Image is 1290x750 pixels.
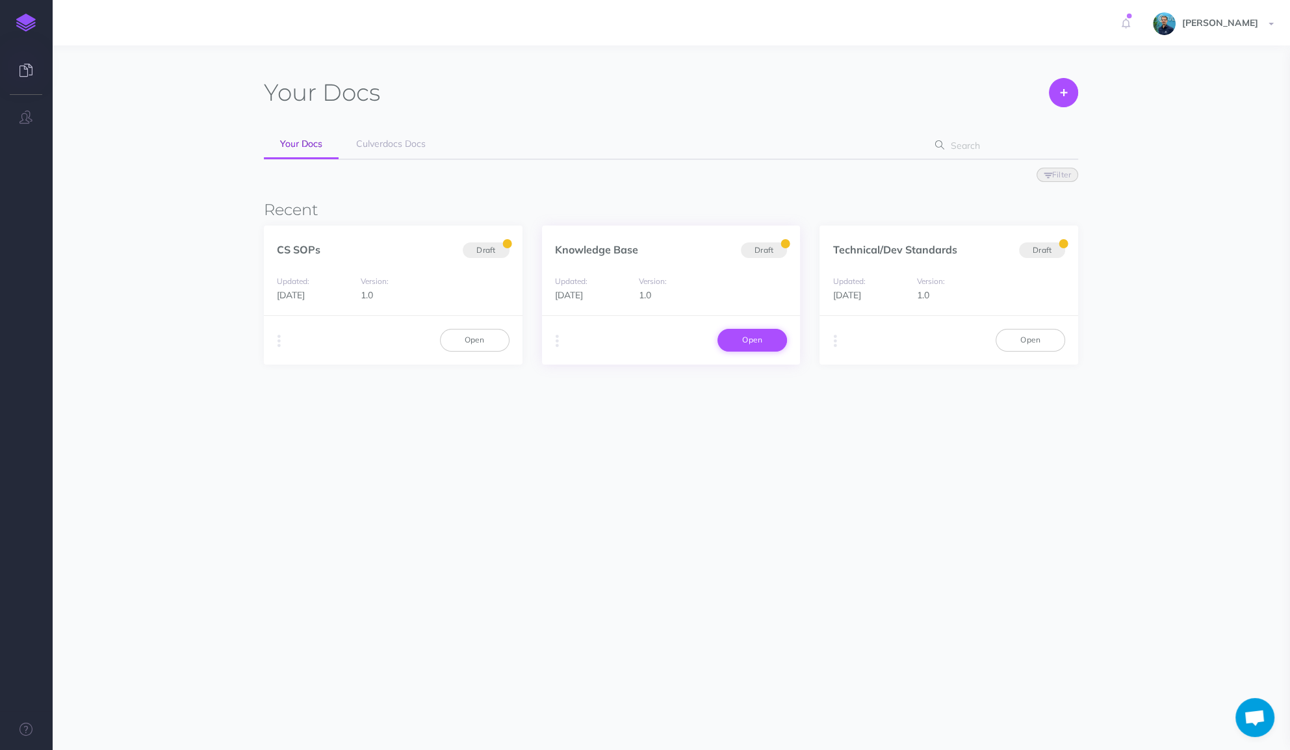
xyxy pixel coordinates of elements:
i: More actions [833,332,836,350]
h3: Recent [264,201,1078,218]
span: [DATE] [277,289,305,301]
span: Your [264,78,316,107]
small: Version: [639,276,667,286]
a: Technical/Dev Standards [832,243,957,256]
button: Filter [1037,168,1078,182]
a: Open [717,329,787,351]
a: Open [996,329,1065,351]
span: Your Docs [280,138,322,149]
h1: Docs [264,78,380,107]
small: Version: [917,276,945,286]
small: Updated: [555,276,587,286]
a: Your Docs [264,130,339,159]
span: Culverdocs Docs [356,138,426,149]
a: Culverdocs Docs [340,130,442,159]
span: [DATE] [832,289,860,301]
small: Version: [361,276,389,286]
a: Knowledge Base [555,243,638,256]
i: More actions [277,332,281,350]
a: CS SOPs [277,243,320,256]
img: 7a05d0099e4b0ca8a59ceac40a1918d2.jpg [1153,12,1176,35]
span: [DATE] [555,289,583,301]
span: 1.0 [361,289,373,301]
span: 1.0 [917,289,929,301]
small: Updated: [832,276,865,286]
img: logo-mark.svg [16,14,36,32]
span: 1.0 [639,289,651,301]
span: [PERSON_NAME] [1176,17,1265,29]
a: Open [440,329,510,351]
a: Open chat [1235,698,1274,737]
i: More actions [556,332,559,350]
small: Updated: [277,276,309,286]
input: Search [947,134,1058,157]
